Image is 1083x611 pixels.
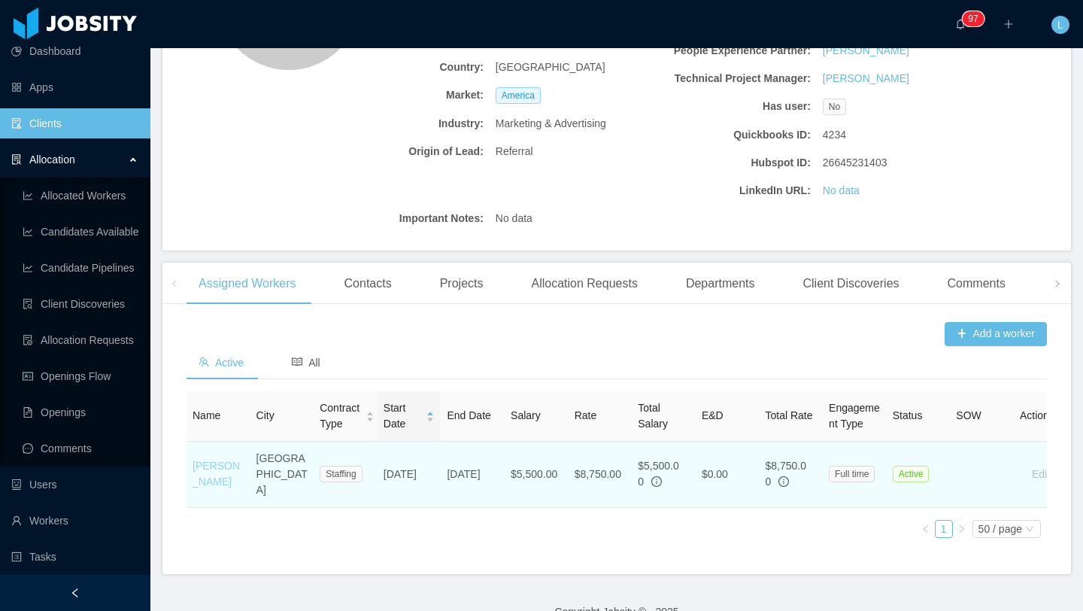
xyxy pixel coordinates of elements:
[384,400,420,432] span: Start Date
[955,19,966,29] i: icon: bell
[193,460,240,488] a: [PERSON_NAME]
[1003,19,1014,29] i: icon: plus
[973,11,978,26] p: 7
[823,127,846,143] span: 4234
[1020,409,1054,421] span: Actions
[171,280,178,287] i: icon: left
[426,415,435,420] i: icon: caret-down
[823,155,887,171] span: 26645231403
[823,183,860,199] a: No data
[11,542,138,572] a: icon: profileTasks
[765,409,812,421] span: Total Rate
[659,127,811,143] b: Quickbooks ID:
[921,524,930,533] i: icon: left
[23,253,138,283] a: icon: line-chartCandidate Pipelines
[447,409,490,421] span: End Date
[956,409,981,421] span: SOW
[1054,280,1061,287] i: icon: right
[575,409,597,421] span: Rate
[962,11,984,26] sup: 97
[320,466,362,482] span: Staffing
[332,87,484,103] b: Market:
[778,476,789,487] span: info-circle
[332,59,484,75] b: Country:
[366,409,375,420] div: Sort
[702,468,728,480] span: $0.00
[1057,16,1063,34] span: L
[945,322,1047,346] button: icon: plusAdd a worker
[569,442,633,508] td: $8,750.00
[496,116,606,132] span: Marketing & Advertising
[829,466,875,482] span: Full time
[659,71,811,87] b: Technical Project Manager:
[187,263,308,305] div: Assigned Workers
[332,116,484,132] b: Industry:
[11,72,138,102] a: icon: appstoreApps
[936,521,952,537] a: 1
[674,263,767,305] div: Departments
[823,99,846,115] span: No
[11,36,138,66] a: icon: pie-chartDashboard
[320,400,359,432] span: Contract Type
[256,409,275,421] span: City
[496,211,532,226] span: No data
[23,361,138,391] a: icon: idcardOpenings Flow
[292,357,302,367] i: icon: read
[1020,462,1062,486] button: Edit
[893,409,923,421] span: Status
[292,357,320,369] span: All
[11,470,138,500] a: icon: robotUsers
[953,520,971,538] li: Next Page
[496,59,605,75] span: [GEOGRAPHIC_DATA]
[29,154,75,166] span: Allocation
[957,524,966,533] i: icon: right
[829,402,880,430] span: Engagement Type
[426,410,435,415] i: icon: caret-up
[250,442,314,508] td: [GEOGRAPHIC_DATA]
[193,409,220,421] span: Name
[441,442,505,508] td: [DATE]
[1025,524,1034,535] i: icon: down
[11,154,22,165] i: icon: solution
[199,357,209,367] i: icon: team
[823,43,909,59] a: [PERSON_NAME]
[11,506,138,536] a: icon: userWorkers
[511,409,541,421] span: Salary
[23,397,138,427] a: icon: file-textOpenings
[765,460,806,488] span: $8,750.00
[505,442,569,508] td: $5,500.00
[790,263,911,305] div: Client Discoveries
[496,144,533,160] span: Referral
[199,357,244,369] span: Active
[638,460,679,488] span: $5,500.00
[659,43,811,59] b: People Experience Partner:
[366,415,375,420] i: icon: caret-down
[23,289,138,319] a: icon: file-searchClient Discoveries
[332,144,484,160] b: Origin of Lead:
[23,217,138,247] a: icon: line-chartCandidates Available
[659,183,811,199] b: LinkedIn URL:
[428,263,496,305] div: Projects
[659,99,811,114] b: Has user:
[23,181,138,211] a: icon: line-chartAllocated Workers
[332,263,404,305] div: Contacts
[496,87,541,104] span: America
[366,410,375,415] i: icon: caret-up
[638,402,668,430] span: Total Salary
[659,155,811,171] b: Hubspot ID:
[332,211,484,226] b: Important Notes:
[23,325,138,355] a: icon: file-doneAllocation Requests
[936,263,1018,305] div: Comments
[702,409,724,421] span: E&D
[893,466,930,482] span: Active
[968,11,973,26] p: 9
[935,520,953,538] li: 1
[917,520,935,538] li: Previous Page
[378,442,441,508] td: [DATE]
[23,433,138,464] a: icon: messageComments
[519,263,649,305] div: Allocation Requests
[823,71,909,87] a: [PERSON_NAME]
[978,521,1022,537] div: 50 / page
[651,476,662,487] span: info-circle
[11,108,138,138] a: icon: auditClients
